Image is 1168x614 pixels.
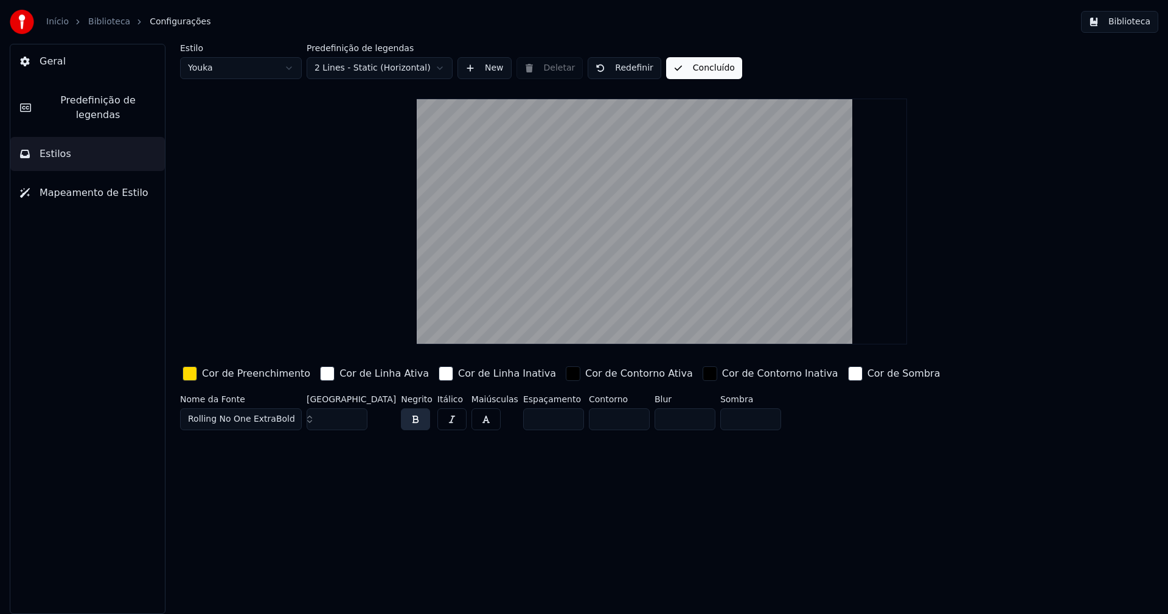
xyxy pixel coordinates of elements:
[471,395,518,403] label: Maiúsculas
[563,364,695,383] button: Cor de Contorno Ativa
[307,44,453,52] label: Predefinição de legendas
[46,16,210,28] nav: breadcrumb
[722,366,838,381] div: Cor de Contorno Inativa
[458,366,556,381] div: Cor de Linha Inativa
[10,176,165,210] button: Mapeamento de Estilo
[180,44,302,52] label: Estilo
[846,364,943,383] button: Cor de Sombra
[588,57,661,79] button: Redefinir
[1081,11,1158,33] button: Biblioteca
[318,364,431,383] button: Cor de Linha Ativa
[339,366,429,381] div: Cor de Linha Ativa
[436,364,558,383] button: Cor de Linha Inativa
[523,395,584,403] label: Espaçamento
[437,395,467,403] label: Itálico
[46,16,69,28] a: Início
[655,395,715,403] label: Blur
[666,57,742,79] button: Concluído
[188,413,295,425] span: Rolling No One ExtraBold
[720,395,781,403] label: Sombra
[180,364,313,383] button: Cor de Preenchimento
[202,366,310,381] div: Cor de Preenchimento
[10,44,165,78] button: Geral
[307,395,396,403] label: [GEOGRAPHIC_DATA]
[150,16,210,28] span: Configurações
[700,364,841,383] button: Cor de Contorno Inativa
[40,54,66,69] span: Geral
[867,366,940,381] div: Cor de Sombra
[40,147,71,161] span: Estilos
[88,16,130,28] a: Biblioteca
[41,93,155,122] span: Predefinição de legendas
[40,186,148,200] span: Mapeamento de Estilo
[585,366,693,381] div: Cor de Contorno Ativa
[457,57,512,79] button: New
[401,395,433,403] label: Negrito
[10,10,34,34] img: youka
[180,395,302,403] label: Nome da Fonte
[10,83,165,132] button: Predefinição de legendas
[589,395,650,403] label: Contorno
[10,137,165,171] button: Estilos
